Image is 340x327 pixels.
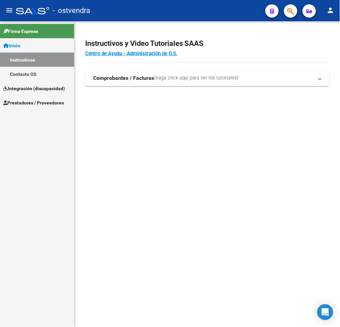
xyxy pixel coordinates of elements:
[93,75,154,82] strong: Comprobantes / Facturas
[317,304,333,320] div: Open Intercom Messenger
[3,42,20,49] span: Inicio
[53,3,90,18] span: - ostvendra
[5,6,13,14] mat-icon: menu
[154,75,239,82] span: (haga click aquí para ver los tutoriales)
[3,28,38,35] span: Firma Express
[3,99,64,106] span: Prestadores / Proveedores
[85,70,329,86] mat-expansion-panel-header: Comprobantes / Facturas(haga click aquí para ver los tutoriales)
[85,51,177,57] a: Centro de Ayuda - Administración de O.S.
[85,37,329,50] h2: Instructivos y Video Tutoriales SAAS
[3,85,65,92] span: Integración (discapacidad)
[327,6,335,14] mat-icon: person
